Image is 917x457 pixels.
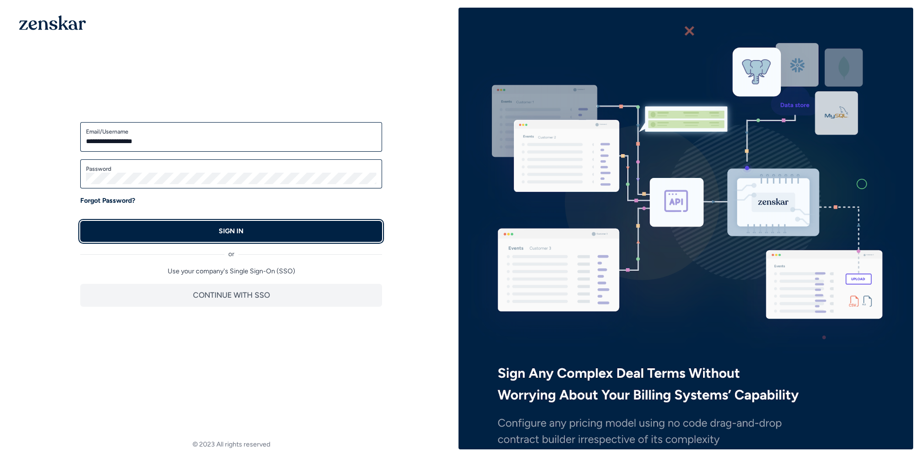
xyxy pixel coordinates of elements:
[80,221,382,242] button: SIGN IN
[4,440,458,449] footer: © 2023 All rights reserved
[80,242,382,259] div: or
[86,128,376,135] label: Email/Username
[80,284,382,307] button: CONTINUE WITH SSO
[80,267,382,276] p: Use your company's Single Sign-On (SSO)
[219,227,244,236] p: SIGN IN
[19,15,86,30] img: 1OGAJ2xQqyY4LXKgY66KYq0eOWRCkrZdAb3gUhuVAqdWPZE9SRJmCz+oDMSn4zDLXe31Ii730ItAGKgCKgCCgCikA4Av8PJUP...
[80,196,135,206] a: Forgot Password?
[86,165,376,173] label: Password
